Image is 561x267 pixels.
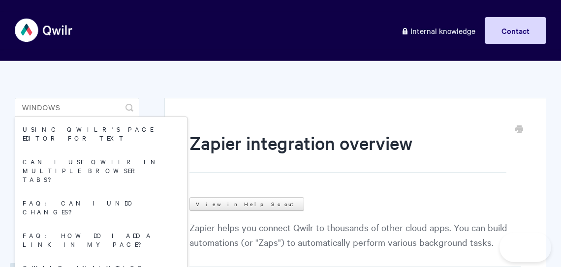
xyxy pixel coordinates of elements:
[485,17,546,44] a: Contact
[15,191,187,223] a: FAQ: Can I undo changes?
[499,233,551,262] iframe: Toggle Customer Support
[515,124,523,135] a: Print this Article
[189,130,506,173] h1: Zapier integration overview
[15,98,139,118] input: Search
[15,117,187,149] a: Using Qwilr's Page Editor for Text
[189,197,304,211] a: View in Help Scout
[15,12,73,49] img: Qwilr Help Center
[15,149,187,191] a: Can I use Qwilr in multiple browser tabs?
[394,17,483,44] a: Internal knowledge
[15,223,187,256] a: FAQ: How do I add a link in my page?
[189,220,521,267] p: Zapier helps you connect Qwilr to thousands of other cloud apps. You can build automations (or "Z...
